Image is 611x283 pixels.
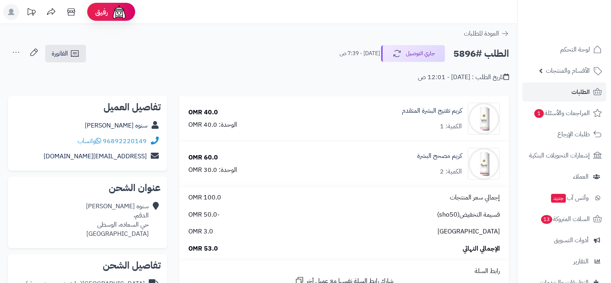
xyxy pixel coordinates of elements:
div: الكمية: 2 [440,167,462,176]
a: المراجعات والأسئلة1 [522,104,606,123]
img: 1739574034-cm4q23r2z0e1f01kldwat3g4p__D9_83_D8_B1_D9_8A_D9_85__D9_85_D8_B5_D8_AD_D8_AD__D8_A7_D9_... [468,148,499,180]
a: 96892220149 [103,136,147,146]
span: العودة للطلبات [464,29,499,38]
div: رابط السلة [182,267,506,276]
a: كريم مصحح البشرة [417,151,462,161]
a: طلبات الإرجاع [522,125,606,144]
img: 1739573726-cm4q21r9m0e1d01kleger9j34_ampoul_2-90x90.png [468,103,499,135]
a: لوحة التحكم [522,40,606,59]
span: قسيمة التخفيض(sho50) [437,210,500,219]
span: أدوات التسويق [554,235,589,246]
a: العملاء [522,167,606,186]
a: كريم تفتيح البشرة المتقدم [402,106,462,116]
div: الوحدة: 30.0 OMR [188,165,237,175]
div: تاريخ الطلب : [DATE] - 12:01 ص [418,73,509,82]
span: لوحة التحكم [560,44,590,55]
span: [GEOGRAPHIC_DATA] [437,227,500,236]
h2: تفاصيل الشحن [14,261,161,270]
div: الوحدة: 40.0 OMR [188,120,237,130]
span: العملاء [573,171,589,182]
a: واتساب [78,136,101,146]
span: 100.0 OMR [188,193,221,202]
a: سنوه [PERSON_NAME] [85,121,148,130]
a: التقارير [522,252,606,271]
span: التقارير [573,256,589,267]
span: الفاتورة [52,49,68,58]
div: 60.0 OMR [188,153,218,162]
span: طلبات الإرجاع [557,129,590,140]
span: 53.0 OMR [188,244,218,253]
span: إشعارات التحويلات البنكية [529,150,590,161]
a: تحديثات المنصة [21,4,41,22]
span: 1 [534,109,544,118]
div: سنوه [PERSON_NAME] الدقم، حي السعاده، الوسطى [GEOGRAPHIC_DATA] [86,202,149,238]
a: أدوات التسويق [522,231,606,250]
span: وآتس آب [550,192,589,203]
span: جديد [551,194,566,203]
a: الطلبات [522,82,606,102]
span: الإجمالي النهائي [463,244,500,253]
h2: عنوان الشحن [14,183,161,193]
span: المراجعات والأسئلة [533,108,590,119]
span: 3.0 OMR [188,227,213,236]
span: الطلبات [571,86,590,98]
h2: تفاصيل العميل [14,102,161,112]
span: السلات المتروكة [540,213,590,225]
img: ai-face.png [111,4,127,20]
a: وآتس آبجديد [522,188,606,207]
a: الفاتورة [45,45,86,62]
span: 13 [541,215,552,224]
a: [EMAIL_ADDRESS][DOMAIN_NAME] [44,151,147,161]
a: السلات المتروكة13 [522,209,606,229]
span: -50.0 OMR [188,210,220,219]
span: رفيق [95,7,108,17]
div: الكمية: 1 [440,122,462,131]
a: العودة للطلبات [464,29,509,38]
a: إشعارات التحويلات البنكية [522,146,606,165]
span: إجمالي سعر المنتجات [450,193,500,202]
span: الأقسام والمنتجات [546,65,590,76]
button: جاري التوصيل [381,45,445,62]
h2: الطلب #5896 [453,46,509,62]
div: 40.0 OMR [188,108,218,117]
small: [DATE] - 7:39 ص [339,50,380,58]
